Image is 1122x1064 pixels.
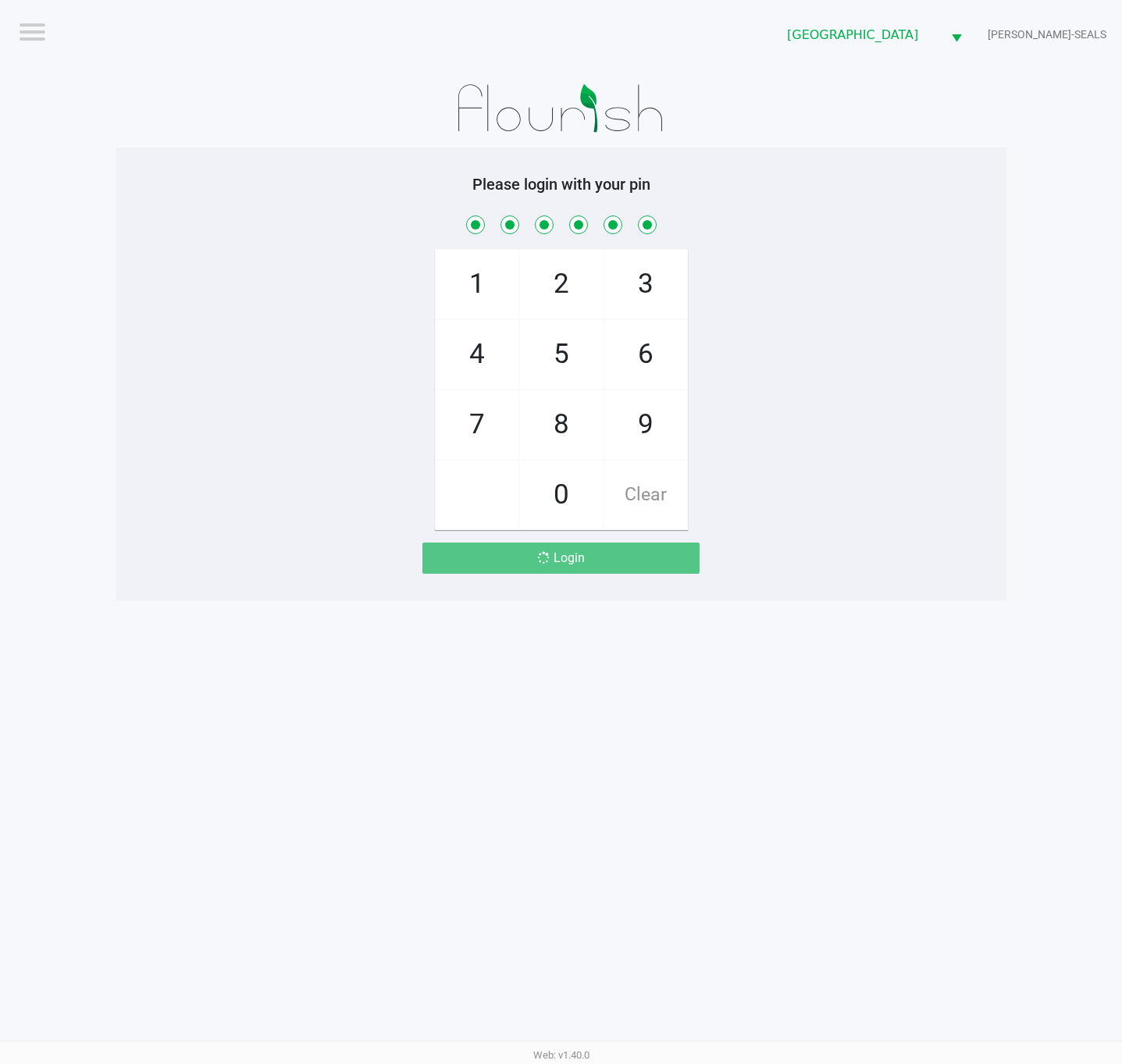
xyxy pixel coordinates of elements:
span: 6 [604,320,687,389]
span: 2 [520,250,603,318]
button: Select [942,16,971,53]
span: 8 [520,390,603,459]
h5: Please login with your pin [128,175,995,194]
span: 0 [520,461,603,529]
span: 4 [436,320,518,389]
span: 7 [436,390,518,459]
span: Clear [604,461,687,529]
span: [GEOGRAPHIC_DATA] [787,26,932,44]
span: Web: v1.40.0 [533,1049,589,1061]
span: 9 [604,390,687,459]
span: [PERSON_NAME]-SEALS [988,27,1106,43]
span: 3 [604,250,687,318]
span: 5 [520,320,603,389]
span: 1 [436,250,518,318]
